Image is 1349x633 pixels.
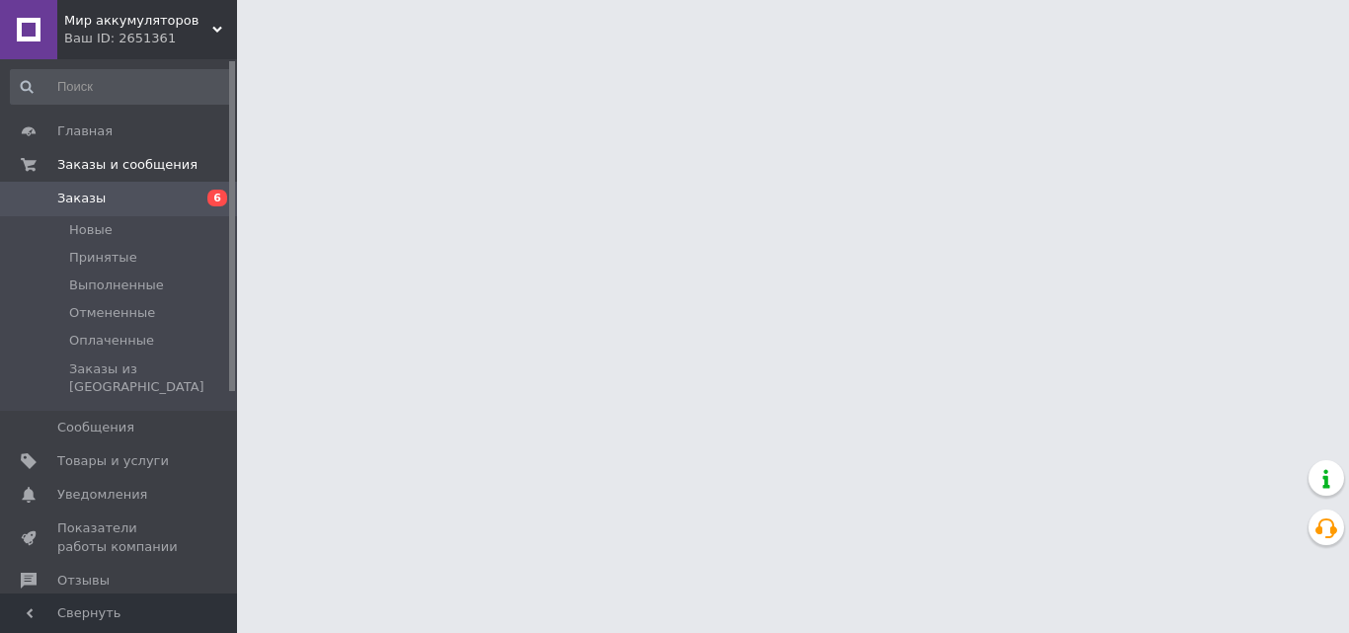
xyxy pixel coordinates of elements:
[64,30,237,47] div: Ваш ID: 2651361
[64,12,212,30] span: Мир аккумуляторов
[69,304,155,322] span: Отмененные
[69,360,231,396] span: Заказы из [GEOGRAPHIC_DATA]
[10,69,233,105] input: Поиск
[57,519,183,555] span: Показатели работы компании
[57,156,198,174] span: Заказы и сообщения
[69,221,113,239] span: Новые
[57,190,106,207] span: Заказы
[69,249,137,267] span: Принятые
[57,486,147,504] span: Уведомления
[69,332,154,350] span: Оплаченные
[207,190,227,206] span: 6
[57,452,169,470] span: Товары и услуги
[57,572,110,590] span: Отзывы
[57,122,113,140] span: Главная
[57,419,134,436] span: Сообщения
[69,277,164,294] span: Выполненные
